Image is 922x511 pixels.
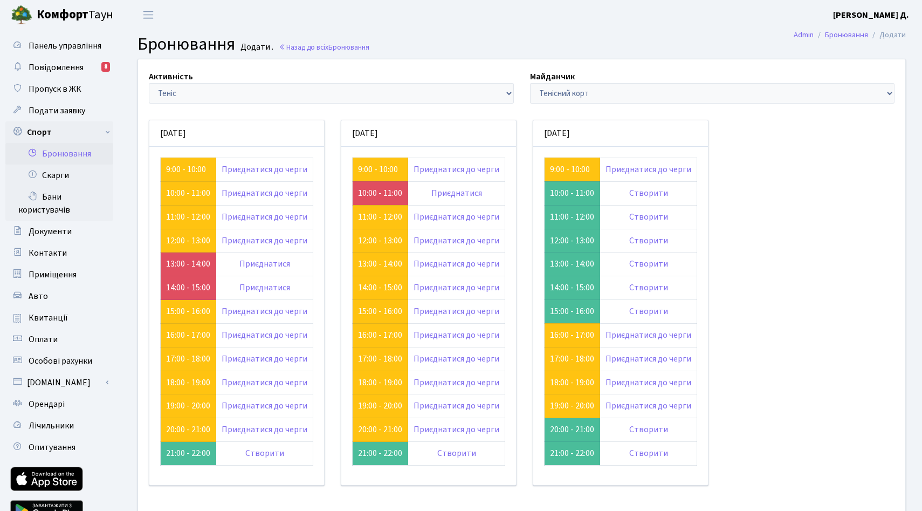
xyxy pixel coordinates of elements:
a: Повідомлення8 [5,57,113,78]
a: 14:00 - 15:00 [358,282,402,294]
a: Приєднатися до черги [414,282,499,294]
span: Документи [29,226,72,237]
a: 17:00 - 18:00 [358,353,402,365]
a: Лічильники [5,415,113,437]
a: 10:00 - 11:00 [166,187,210,199]
a: Створити [629,187,668,199]
a: Приєднатися до черги [414,377,499,389]
span: Опитування [29,441,75,453]
a: Приєднатися до черги [606,329,691,341]
a: 18:00 - 19:00 [358,377,402,389]
a: Бани користувачів [5,186,113,221]
a: Створити [629,235,668,247]
a: 19:00 - 20:00 [166,400,210,412]
a: Приєднатися [239,282,290,294]
td: 10:00 - 11:00 [545,181,600,205]
a: 16:00 - 17:00 [550,329,594,341]
a: Скарги [5,165,113,186]
span: Квитанції [29,312,68,324]
span: Авто [29,290,48,302]
a: Документи [5,221,113,242]
a: Контакти [5,242,113,264]
span: Подати заявку [29,105,85,117]
span: Орендарі [29,398,65,410]
a: Спорт [5,121,113,143]
label: Майданчик [530,70,575,83]
img: logo.png [11,4,32,26]
a: Квитанції [5,307,113,329]
td: 15:00 - 16:00 [545,300,600,324]
a: [DOMAIN_NAME] [5,372,113,393]
a: 18:00 - 19:00 [166,377,210,389]
li: Додати [868,29,906,41]
a: Приєднатися до черги [414,258,499,270]
a: Приєднатися до черги [222,163,307,175]
a: Створити [629,258,668,270]
td: 13:00 - 14:00 [545,253,600,276]
span: Пропуск в ЖК [29,83,81,95]
a: 20:00 - 21:00 [358,424,402,435]
div: 8 [101,62,110,72]
a: Admin [794,29,814,40]
span: Повідомлення [29,62,84,73]
td: 14:00 - 15:00 [545,276,600,300]
a: Орендарі [5,393,113,415]
a: Приєднатися до черги [222,211,307,223]
b: Комфорт [37,6,88,23]
a: Приєднатися до черги [606,163,691,175]
a: Бронювання [5,143,113,165]
a: Подати заявку [5,100,113,121]
a: [PERSON_NAME] Д. [833,9,909,22]
a: Приєднатися до черги [222,353,307,365]
a: 11:00 - 12:00 [358,211,402,223]
a: 14:00 - 15:00 [166,282,210,294]
a: 17:00 - 18:00 [166,353,210,365]
a: Панель управління [5,35,113,57]
a: Приєднатися до черги [222,377,307,389]
a: Приміщення [5,264,113,285]
a: 12:00 - 13:00 [358,235,402,247]
a: Приєднатися до черги [414,235,499,247]
a: Приєднатися до черги [414,424,499,435]
span: Таун [37,6,113,24]
span: Бронювання [137,32,235,57]
td: 21:00 - 22:00 [353,442,408,466]
a: 11:00 - 12:00 [166,211,210,223]
span: Бронювання [328,42,369,52]
td: 12:00 - 13:00 [545,229,600,253]
a: Приєднатися до черги [606,377,691,389]
span: Особові рахунки [29,355,92,367]
a: 15:00 - 16:00 [166,305,210,317]
span: Панель управління [29,40,101,52]
a: 10:00 - 11:00 [358,187,402,199]
div: [DATE] [341,120,516,147]
a: Приєднатися [239,258,290,270]
span: Оплати [29,333,58,345]
a: Пропуск в ЖК [5,78,113,100]
a: Створити [629,282,668,294]
a: Приєднатися до черги [414,305,499,317]
a: Приєднатися до черги [222,329,307,341]
a: 19:00 - 20:00 [550,400,594,412]
a: Створити [629,447,668,459]
a: Створити [629,305,668,317]
a: Оплати [5,329,113,350]
span: Контакти [29,247,67,259]
a: Приєднатися до черги [414,211,499,223]
td: 21:00 - 22:00 [545,442,600,466]
a: Приєднатися [431,187,482,199]
a: 9:00 - 10:00 [358,163,398,175]
a: 16:00 - 17:00 [166,329,210,341]
a: Приєднатися до черги [606,353,691,365]
span: Лічильники [29,420,74,432]
small: Додати . [238,42,273,52]
label: Активність [149,70,193,83]
a: Назад до всіхБронювання [279,42,369,52]
span: Приміщення [29,269,77,281]
a: 15:00 - 16:00 [358,305,402,317]
a: Приєднатися до черги [222,400,307,412]
b: [PERSON_NAME] Д. [833,9,909,21]
a: Створити [437,447,476,459]
a: Особові рахунки [5,350,113,372]
a: 17:00 - 18:00 [550,353,594,365]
